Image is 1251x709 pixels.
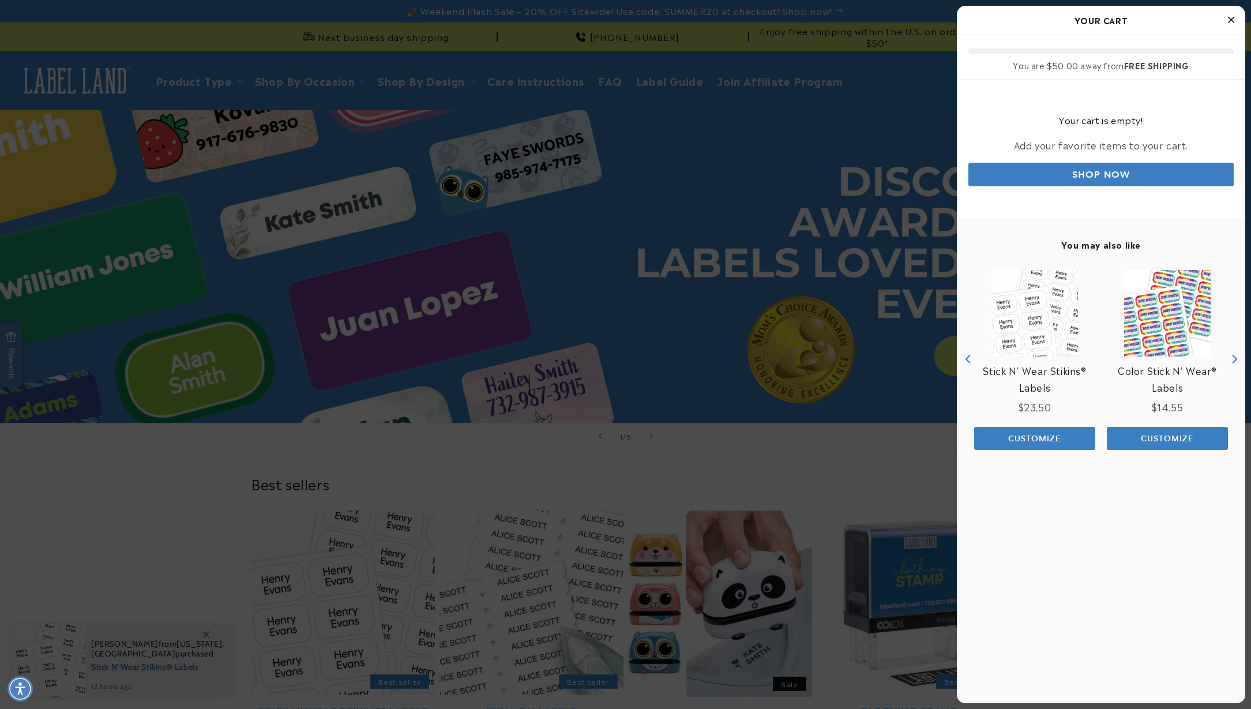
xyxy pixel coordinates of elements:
h1: Chat with us [37,13,87,25]
p: Add your favorite items to your cart. [968,137,1234,153]
span: Customize [1008,433,1061,444]
h4: You may also like [968,239,1234,250]
div: You are $50.00 away from [968,60,1234,70]
img: Color Stick N' Wear® Labels - Label Land [1124,270,1211,357]
b: FREE SHIPPING [1124,59,1189,71]
div: product [1101,258,1234,461]
button: Add the product, Color Stick N' Wear® Labels to Cart [1107,427,1228,450]
div: product [968,258,1101,461]
button: Next [1225,350,1242,367]
button: Close Cart [1222,12,1239,29]
a: View Stick N' Wear Stikins® Labels [974,362,1095,396]
h4: Your cart is empty! [968,114,1234,126]
a: Shop Now [968,163,1234,186]
button: Open gorgias live chat [6,4,100,34]
h2: Your Cart [968,12,1234,29]
span: Customize [1141,433,1194,444]
iframe: Sign Up via Text for Offers [9,617,146,651]
img: View Stick N' Wear Stikins® Labels [991,270,1078,357]
div: Accessibility Menu [7,676,33,702]
span: $14.55 [1152,400,1184,414]
span: $23.50 [1019,400,1051,414]
button: Add the product, Stick N' Wear Stikins® Labels to Cart [974,427,1095,450]
a: View Color Stick N' Wear® Labels [1107,362,1228,396]
button: Previous [960,350,977,367]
